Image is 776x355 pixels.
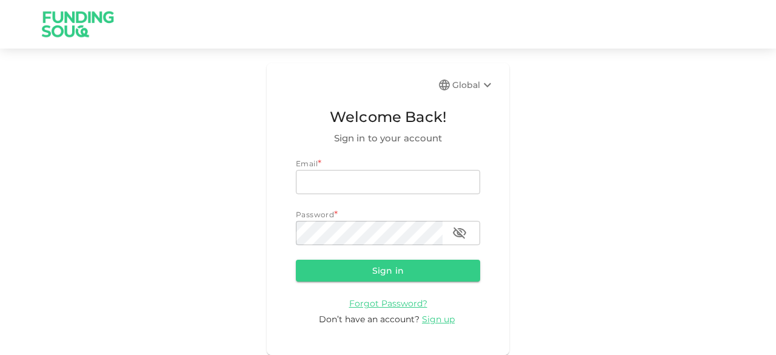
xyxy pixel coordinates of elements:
[452,78,495,92] div: Global
[296,159,318,168] span: Email
[296,221,443,245] input: password
[296,260,480,282] button: Sign in
[422,314,455,325] span: Sign up
[296,210,334,219] span: Password
[296,106,480,129] span: Welcome Back!
[349,298,427,309] span: Forgot Password?
[296,131,480,146] span: Sign in to your account
[319,314,420,325] span: Don’t have an account?
[296,170,480,194] input: email
[349,297,427,309] a: Forgot Password?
